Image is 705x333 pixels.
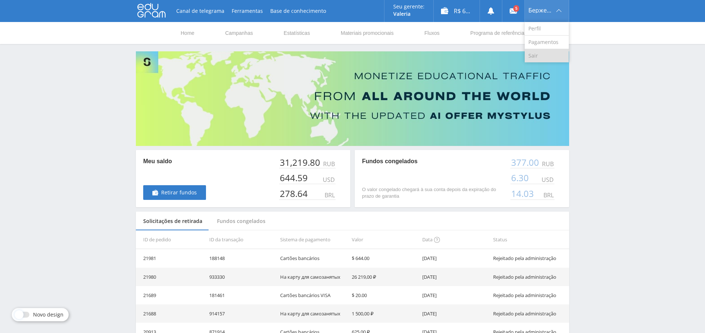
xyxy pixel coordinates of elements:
div: 377.00 [510,157,540,168]
td: 21981 [136,249,206,267]
img: Banner [136,51,569,146]
p: O valor congelado chegará à sua conta depois da expiração do prazo de garantia [362,186,503,200]
a: Programa de referência [470,22,525,44]
td: На карту для самозанятых [277,304,349,323]
a: Campanhas [224,22,254,44]
td: 188148 [206,249,277,267]
div: RUB [540,161,554,167]
th: Status [490,230,569,249]
td: $ 20.00 [349,286,419,304]
a: Pagamentos [525,36,569,49]
a: Estatísticas [283,22,311,44]
span: Novo design [33,312,64,318]
th: Valor [349,230,419,249]
a: Fluxos [424,22,440,44]
div: 644.59 [279,173,309,183]
p: Meu saldo [143,157,206,165]
td: 21980 [136,268,206,286]
td: 933330 [206,268,277,286]
td: [DATE] [419,268,490,286]
div: BRL [542,192,554,198]
div: 6.30 [510,173,530,183]
td: 26 219,00 ₽ [349,268,419,286]
td: На карту для самозанятых [277,268,349,286]
a: Retirar fundos [143,185,206,200]
div: USD [540,176,554,183]
span: Retirar fundos [161,190,197,195]
td: Rejeitado pela administração [490,249,569,267]
td: 1 500,00 ₽ [349,304,419,323]
a: Perfil [525,22,569,36]
div: Fundos congelados [210,212,273,231]
div: 14.03 [510,189,535,199]
td: [DATE] [419,286,490,304]
div: RUB [322,161,336,167]
td: $ 644.00 [349,249,419,267]
th: Data [419,230,490,249]
a: Home [180,22,195,44]
th: Sistema de pagamento [277,230,349,249]
td: 21689 [136,286,206,304]
td: [DATE] [419,249,490,267]
a: Materiais promocionais [340,22,394,44]
th: ID de pedido [136,230,206,249]
span: Бержерак [528,7,554,13]
div: BRL [323,192,336,198]
td: 21688 [136,304,206,323]
td: [DATE] [419,304,490,323]
td: 914157 [206,304,277,323]
td: Rejeitado pela administração [490,304,569,323]
td: 181461 [206,286,277,304]
p: Valeria [393,11,424,17]
a: Sair [525,49,569,62]
td: Cartões bancários [277,249,349,267]
td: Rejeitado pela administração [490,268,569,286]
div: 31,219.80 [279,157,322,168]
p: Fundos congelados [362,157,503,165]
td: Rejeitado pela administração [490,286,569,304]
td: Cartões bancários VISA [277,286,349,304]
p: Seu gerente: [393,4,424,10]
div: 278.64 [279,189,309,199]
div: USD [321,176,336,183]
div: Solicitações de retirada [136,212,210,231]
th: ID da transação [206,230,277,249]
